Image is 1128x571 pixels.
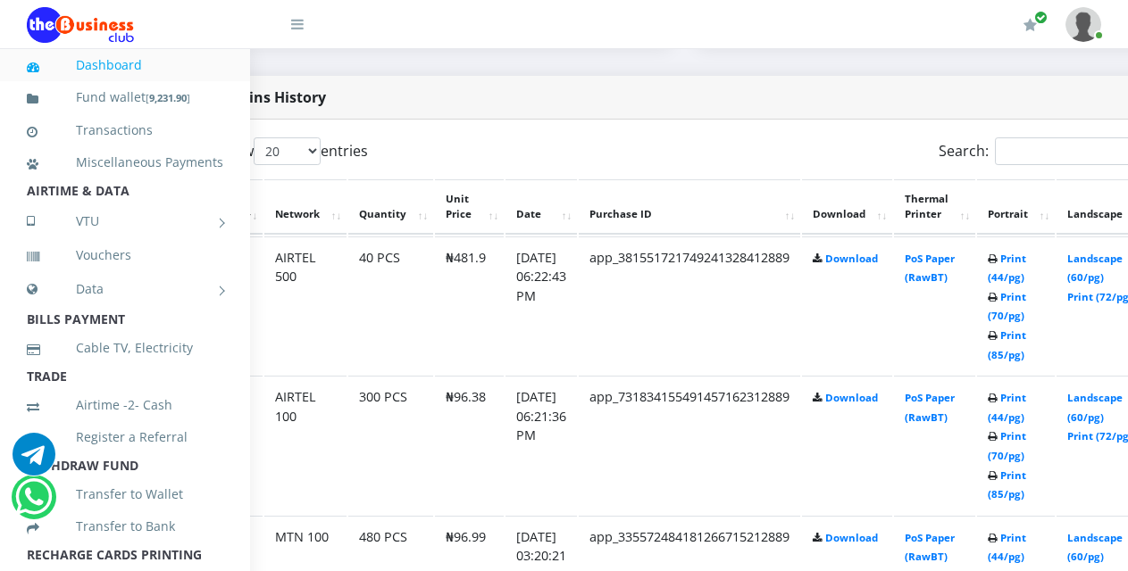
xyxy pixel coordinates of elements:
[988,429,1026,462] a: Print (70/pg)
[905,252,955,285] a: PoS Paper (RawBT)
[988,328,1026,361] a: Print (85/pg)
[146,91,190,104] small: [ ]
[435,376,504,514] td: ₦96.38
[1067,531,1123,564] a: Landscape (60/pg)
[27,235,223,276] a: Vouchers
[27,506,223,547] a: Transfer to Bank
[27,45,223,86] a: Dashboard
[825,531,878,544] a: Download
[1067,252,1123,285] a: Landscape (60/pg)
[1067,391,1123,424] a: Landscape (60/pg)
[264,179,347,235] th: Network: activate to sort column ascending
[27,110,223,151] a: Transactions
[27,7,134,43] img: Logo
[988,391,1026,424] a: Print (44/pg)
[988,252,1026,285] a: Print (44/pg)
[13,446,55,476] a: Chat for support
[15,489,52,518] a: Chat for support
[988,531,1026,564] a: Print (44/pg)
[905,391,955,424] a: PoS Paper (RawBT)
[894,179,975,235] th: Thermal Printer: activate to sort column ascending
[27,327,223,368] a: Cable TV, Electricity
[825,252,878,265] a: Download
[27,385,223,426] a: Airtime -2- Cash
[1034,11,1048,24] span: Renew/Upgrade Subscription
[579,376,800,514] td: app_731834155491457162312889
[348,236,433,375] td: 40 PCS
[988,468,1026,501] a: Print (85/pg)
[254,137,321,165] select: Showentries
[264,376,347,514] td: AIRTEL 100
[579,179,800,235] th: Purchase ID: activate to sort column ascending
[435,179,504,235] th: Unit Price: activate to sort column ascending
[217,137,368,165] label: Show entries
[506,179,577,235] th: Date: activate to sort column ascending
[1024,18,1037,32] i: Renew/Upgrade Subscription
[825,391,878,404] a: Download
[988,290,1026,323] a: Print (70/pg)
[27,474,223,515] a: Transfer to Wallet
[905,531,955,564] a: PoS Paper (RawBT)
[27,199,223,244] a: VTU
[27,77,223,119] a: Fund wallet[9,231.90]
[802,179,892,235] th: Download: activate to sort column ascending
[264,236,347,375] td: AIRTEL 500
[204,87,326,107] strong: Bulk Pins History
[435,236,504,375] td: ₦481.9
[579,236,800,375] td: app_381551721749241328412889
[348,376,433,514] td: 300 PCS
[348,179,433,235] th: Quantity: activate to sort column ascending
[506,376,577,514] td: [DATE] 06:21:36 PM
[506,236,577,375] td: [DATE] 06:22:43 PM
[27,142,223,183] a: Miscellaneous Payments
[149,91,187,104] b: 9,231.90
[1065,7,1101,42] img: User
[977,179,1055,235] th: Portrait: activate to sort column ascending
[27,267,223,311] a: Data
[27,417,223,458] a: Register a Referral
